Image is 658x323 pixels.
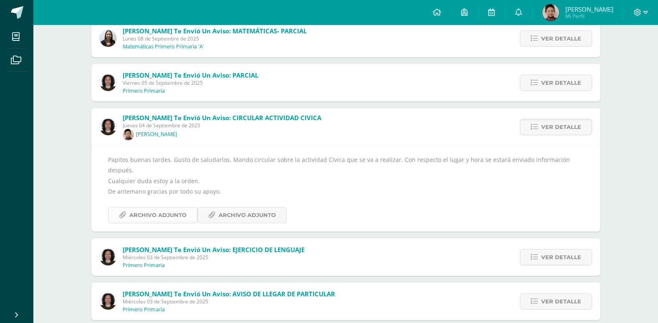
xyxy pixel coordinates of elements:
img: e68d219a534587513e5f5ff35cf77afa.png [100,119,116,135]
img: e68d219a534587513e5f5ff35cf77afa.png [100,249,116,265]
span: [PERSON_NAME] te envió un aviso: MATEMÁTICAS- PARCIAL [123,27,307,35]
a: Archivo Adjunto [108,207,197,223]
img: e68d219a534587513e5f5ff35cf77afa.png [100,293,116,310]
span: [PERSON_NAME] te envió un aviso: CIRCULAR ACTIVIDAD CIVICA [123,114,321,122]
span: Ver detalle [541,119,581,135]
a: Archivo Adjunto [197,207,287,223]
span: Ver detalle [541,31,581,46]
span: Mi Perfil [565,13,613,20]
img: 371134ed12361ef19fcdb996a71dd417.png [100,30,116,47]
span: [PERSON_NAME] te envió un aviso: AVISO DE LLEGAR DE PARTICULAR [123,290,335,298]
p: Matemáticas Primero Primaria 'A' [123,43,204,50]
span: Archivo Adjunto [129,207,187,223]
span: Archivo Adjunto [219,207,276,223]
p: Primero Primaria [123,306,165,313]
span: [PERSON_NAME] te envió un aviso: PARCIAL [123,71,258,79]
img: 6479cba39ecdfba6880671ef58408361.png [123,129,134,140]
span: Lunes 08 de Septiembre de 2025 [123,35,307,42]
span: Miércoles 03 de Septiembre de 2025 [123,254,305,261]
p: Primero Primaria [123,262,165,269]
span: Ver detalle [541,294,581,309]
span: Jueves 04 de Septiembre de 2025 [123,122,321,129]
span: Ver detalle [541,250,581,265]
span: Ver detalle [541,75,581,91]
span: Viernes 05 de Septiembre de 2025 [123,79,258,86]
p: [PERSON_NAME] [136,131,177,138]
img: e68d219a534587513e5f5ff35cf77afa.png [100,74,116,91]
div: Papitos buenas tardes. Gusto de saludarlos. Mando circular sobre la actividad Cívica que se va a ... [108,154,584,223]
span: [PERSON_NAME] te envió un aviso: EJERCICIO DE LENGUAJE [123,245,305,254]
span: [PERSON_NAME] [565,5,613,13]
p: Primero Primaria [123,88,165,94]
span: Miércoles 03 de Septiembre de 2025 [123,298,335,305]
img: 26130e2d8fb731118a17b668667ea6a0.png [542,4,559,21]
